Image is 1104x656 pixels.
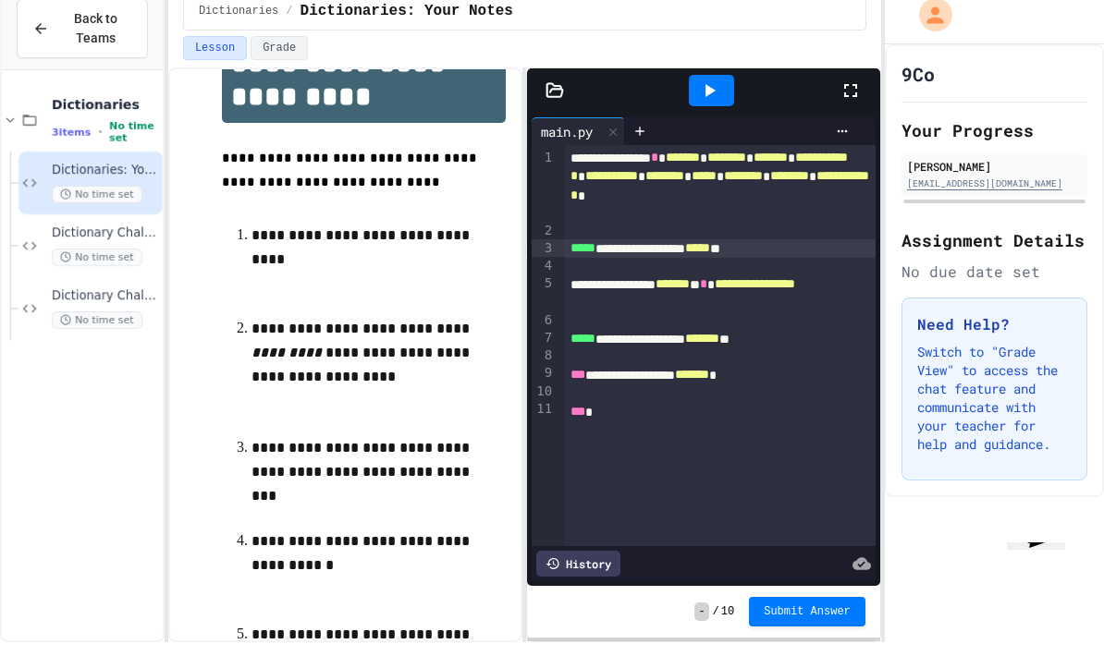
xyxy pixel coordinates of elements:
span: Submit Answer [764,618,851,633]
span: No time set [52,200,142,217]
span: Dictionary Challenge A [52,239,159,255]
div: 11 [532,414,555,432]
span: 3 items [52,140,91,152]
iframe: chat widget [1000,556,1088,641]
div: 4 [532,271,555,288]
div: main.py [532,131,625,159]
div: [PERSON_NAME] [907,172,1082,188]
div: My Account [900,7,957,50]
div: 10 [532,396,555,414]
div: 1 [532,163,555,236]
span: Back to Teams [60,23,132,62]
div: 6 [532,325,555,343]
span: No time set [52,262,142,280]
div: main.py [532,136,602,155]
div: 7 [532,343,555,361]
div: 3 [532,253,555,272]
h2: Assignment Details [902,241,1087,267]
button: Back to Teams [17,13,148,72]
span: / [286,18,292,32]
span: Dictionaries: Your Notes [301,14,513,36]
button: Submit Answer [749,611,865,640]
span: Dictionaries [199,18,278,32]
div: 5 [532,288,555,324]
div: No due date set [902,274,1087,297]
div: History [536,565,620,590]
span: / [713,618,719,633]
div: 9 [532,378,555,396]
button: Lesson [183,50,247,74]
span: 10 [721,618,734,633]
span: No time set [52,325,142,343]
p: Switch to "Grade View" to access the chat feature and communicate with your teacher for help and ... [917,357,1072,468]
h1: 9Co [902,75,935,101]
span: No time set [109,134,159,158]
div: 2 [532,236,555,253]
span: Dictionary Challenge B [52,302,159,318]
span: Dictionaries: Your Notes [52,176,159,192]
span: - [694,616,708,635]
h2: Your Progress [902,131,1087,157]
span: Dictionaries [52,110,159,127]
div: 8 [532,360,555,378]
span: • [98,139,102,153]
h3: Need Help? [917,327,1072,349]
button: Grade [251,50,308,74]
